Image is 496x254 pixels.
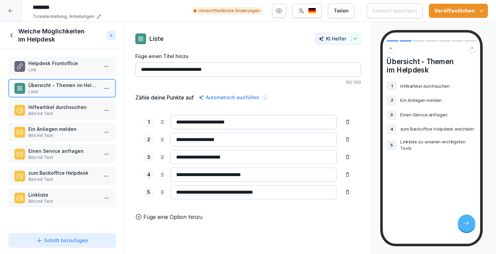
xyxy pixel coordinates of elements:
[367,3,423,18] button: Entwurf speichern
[387,57,476,74] h4: Übersicht - Themen im Helpdesk
[28,104,99,111] p: Hilfeartikel durchsuchen
[147,189,150,196] p: 5
[28,67,99,73] p: Link
[28,147,99,154] p: Einen Service anfragen
[400,139,476,151] p: Linkliste zu unseren wichtigsten Tools
[18,27,104,44] h1: Welche Möglichkeiten im Helpdesk
[28,89,99,95] p: Liste
[308,8,316,14] img: de.svg
[400,112,476,118] p: Einen Service anfragen
[143,213,202,221] p: Füge eine Option hinzu
[390,97,393,103] p: 2
[8,189,116,207] div: LinklisteBild mit Text
[28,198,99,204] p: Bild mit Text
[147,153,150,161] p: 3
[391,83,392,89] p: 1
[28,125,99,133] p: Ein Anliegen melden
[8,123,116,141] div: Ein Anliegen meldenBild mit Text
[148,118,150,126] p: 1
[373,7,417,15] div: Entwurf speichern
[319,36,358,41] div: KI Helfer
[434,7,483,15] div: Veröffentlichen
[135,53,361,60] label: Füge einen Titel hinzu
[135,93,194,102] h5: Zähle deine Punkte auf
[8,233,116,248] button: Schritt hinzufügen
[28,191,99,198] p: Linkliste
[147,171,150,179] p: 4
[197,93,260,102] div: Automatisch ausfüllen
[33,13,94,20] p: Ticketerstellung, Anleitungen
[28,111,99,117] p: Bild mit Text
[400,97,476,104] p: Ein Anliegen melden
[429,4,488,18] button: Veröffentlichen
[8,167,116,185] div: zum Backoffice HelpdeskBild mit Text
[400,126,476,132] p: zum Backoffice Helpdesk wechseln
[390,142,393,148] p: 5
[149,34,164,43] p: Liste
[28,60,99,67] p: Helpdesk Frontoffice
[28,82,99,89] p: Übersicht - Themen im Helpdesk
[334,7,349,15] div: Teilen
[36,237,88,244] div: Schritt hinzufügen
[400,83,476,89] p: Hilfeartikel durchsuchen
[390,112,393,118] p: 3
[28,133,99,139] p: Bild mit Text
[8,79,116,97] div: Übersicht - Themen im HelpdeskListe
[135,79,361,85] p: 30 / 200
[28,154,99,161] p: Bild mit Text
[198,8,260,14] p: Unveröffentlichte Änderungen
[328,3,354,18] button: Teilen
[8,145,116,163] div: Einen Service anfragenBild mit Text
[28,176,99,182] p: Bild mit Text
[147,136,150,144] p: 2
[8,57,116,76] div: Helpdesk FrontofficeLink
[390,126,393,132] p: 4
[8,101,116,119] div: Hilfeartikel durchsuchenBild mit Text
[315,33,361,45] button: KI Helfer
[28,169,99,176] p: zum Backoffice Helpdesk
